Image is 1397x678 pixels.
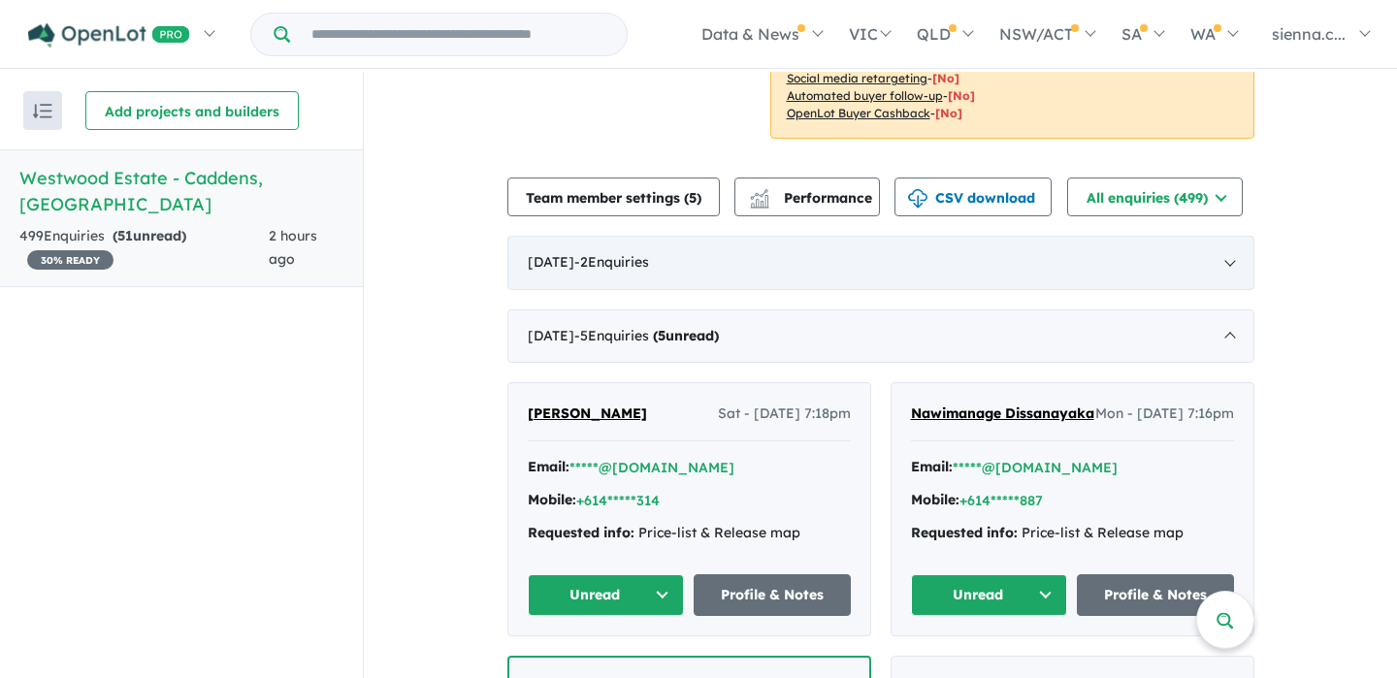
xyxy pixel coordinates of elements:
u: Social media retargeting [787,71,927,85]
strong: Email: [911,458,953,475]
input: Try estate name, suburb, builder or developer [294,14,623,55]
div: Price-list & Release map [911,522,1234,545]
img: line-chart.svg [750,189,767,200]
span: Mon - [DATE] 7:16pm [1095,403,1234,426]
span: 51 [117,227,133,244]
a: Profile & Notes [694,574,851,616]
button: Add projects and builders [85,91,299,130]
span: Sat - [DATE] 7:18pm [718,403,851,426]
u: OpenLot Buyer Cashback [787,106,930,120]
h5: Westwood Estate - Caddens , [GEOGRAPHIC_DATA] [19,165,343,217]
strong: Mobile: [911,491,959,508]
span: 5 [689,189,697,207]
div: 499 Enquir ies [19,225,269,272]
span: [No] [935,106,962,120]
span: 2 hours ago [269,227,317,268]
strong: Requested info: [528,524,634,541]
strong: ( unread) [113,227,186,244]
strong: Requested info: [911,524,1018,541]
button: Unread [911,574,1068,616]
img: download icon [908,189,927,209]
a: Profile & Notes [1077,574,1234,616]
span: Nawimanage Dissanayaka [911,404,1094,422]
a: [PERSON_NAME] [528,403,647,426]
a: Nawimanage Dissanayaka [911,403,1094,426]
button: All enquiries (499) [1067,178,1243,216]
span: 5 [658,327,666,344]
img: Openlot PRO Logo White [28,23,190,48]
strong: ( unread) [653,327,719,344]
span: - 5 Enquir ies [574,327,719,344]
button: Unread [528,574,685,616]
u: Automated buyer follow-up [787,88,943,103]
button: CSV download [894,178,1052,216]
strong: Email: [528,458,569,475]
strong: Mobile: [528,491,576,508]
span: [No] [948,88,975,103]
img: sort.svg [33,104,52,118]
div: [DATE] [507,309,1254,364]
span: - 2 Enquir ies [574,253,649,271]
div: [DATE] [507,236,1254,290]
span: [PERSON_NAME] [528,404,647,422]
span: sienna.c... [1272,24,1346,44]
button: Team member settings (5) [507,178,720,216]
button: Performance [734,178,880,216]
img: bar-chart.svg [750,195,769,208]
div: Price-list & Release map [528,522,851,545]
span: [No] [932,71,959,85]
span: Performance [753,189,872,207]
span: 30 % READY [27,250,114,270]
